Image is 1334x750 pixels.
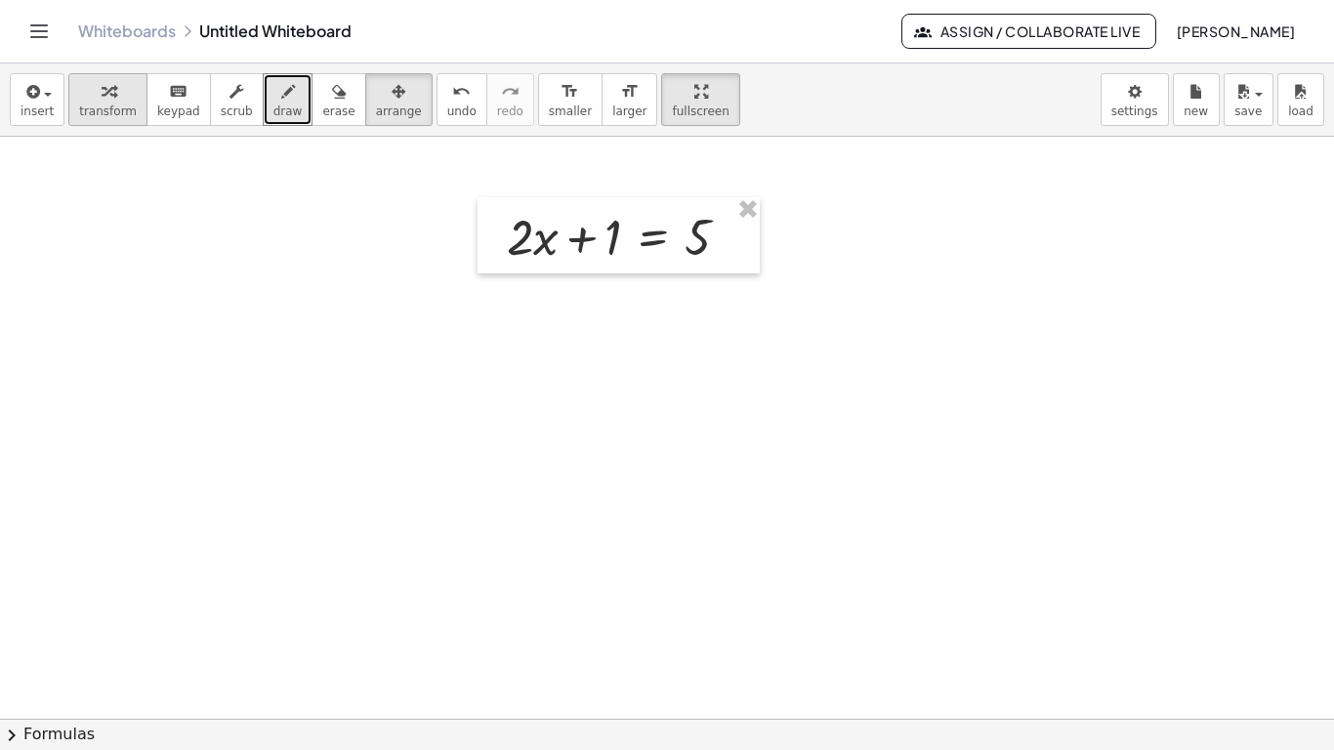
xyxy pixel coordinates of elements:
button: redoredo [486,73,534,126]
span: larger [612,104,646,118]
button: new [1173,73,1220,126]
button: format_sizesmaller [538,73,603,126]
button: insert [10,73,64,126]
button: fullscreen [661,73,739,126]
button: [PERSON_NAME] [1160,14,1311,49]
i: undo [452,80,471,104]
span: fullscreen [672,104,729,118]
span: scrub [221,104,253,118]
span: save [1234,104,1262,118]
span: erase [322,104,354,118]
a: Whiteboards [78,21,176,41]
i: redo [501,80,520,104]
span: redo [497,104,523,118]
button: load [1277,73,1324,126]
span: settings [1111,104,1158,118]
span: Assign / Collaborate Live [918,22,1140,40]
button: keyboardkeypad [146,73,211,126]
span: undo [447,104,477,118]
span: keypad [157,104,200,118]
span: new [1184,104,1208,118]
button: undoundo [437,73,487,126]
span: smaller [549,104,592,118]
span: arrange [376,104,422,118]
button: transform [68,73,147,126]
button: draw [263,73,313,126]
button: Assign / Collaborate Live [901,14,1156,49]
span: [PERSON_NAME] [1176,22,1295,40]
i: keyboard [169,80,188,104]
button: settings [1101,73,1169,126]
span: transform [79,104,137,118]
button: save [1224,73,1273,126]
span: insert [21,104,54,118]
button: Toggle navigation [23,16,55,47]
span: draw [273,104,303,118]
button: arrange [365,73,433,126]
i: format_size [561,80,579,104]
span: load [1288,104,1313,118]
i: format_size [620,80,639,104]
button: erase [312,73,365,126]
button: format_sizelarger [602,73,657,126]
button: scrub [210,73,264,126]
